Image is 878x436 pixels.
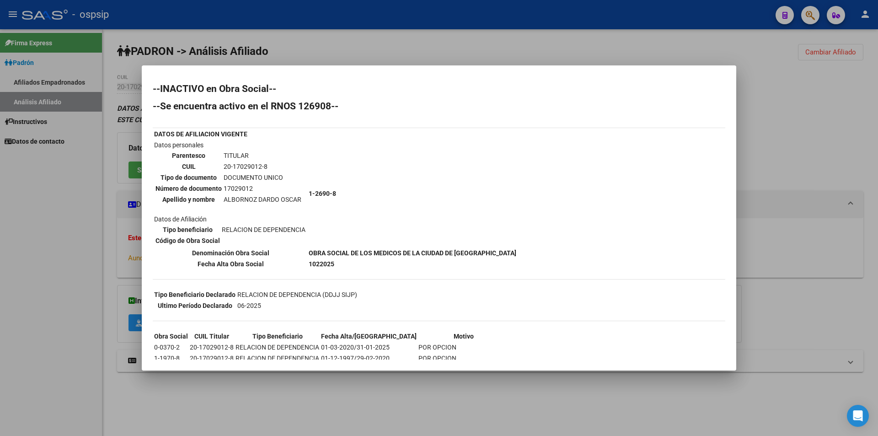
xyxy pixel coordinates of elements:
th: Tipo Beneficiario Declarado [154,290,236,300]
td: ALBORNOZ DARDO OSCAR [223,194,302,205]
div: Open Intercom Messenger [847,405,869,427]
td: 06-2025 [237,301,358,311]
th: Número de documento [155,183,222,194]
th: Parentesco [155,151,222,161]
th: Tipo de documento [155,172,222,183]
th: Tipo beneficiario [155,225,220,235]
td: 17029012 [223,183,302,194]
td: RELACION DE DEPENDENCIA [235,342,320,352]
td: POR OPCION [418,353,509,363]
th: Fecha Alta/[GEOGRAPHIC_DATA] [321,331,417,341]
td: 01-12-1997/29-02-2020 [321,353,417,363]
td: RELACION DE DEPENDENCIA (DDJJ SIJP) [237,290,358,300]
th: CUIL Titular [189,331,234,341]
td: POR OPCION [418,342,509,352]
td: RELACION DE DEPENDENCIA [221,225,306,235]
td: 0-0370-2 [154,342,188,352]
b: 1022025 [309,260,334,268]
td: RELACION DE DEPENDENCIA [235,353,320,363]
h2: --INACTIVO en Obra Social-- [153,84,725,93]
td: 01-03-2020/31-01-2025 [321,342,417,352]
th: Obra Social [154,331,188,341]
td: 20-17029012-8 [189,342,234,352]
th: CUIL [155,161,222,172]
td: DOCUMENTO UNICO [223,172,302,183]
td: 1-1970-8 [154,353,188,363]
th: Código de Obra Social [155,236,220,246]
td: 20-17029012-8 [189,353,234,363]
td: TITULAR [223,151,302,161]
td: 20-17029012-8 [223,161,302,172]
th: Denominación Obra Social [154,248,307,258]
b: DATOS DE AFILIACION VIGENTE [154,130,247,138]
th: Ultimo Período Declarado [154,301,236,311]
th: Fecha Alta Obra Social [154,259,307,269]
th: Tipo Beneficiario [235,331,320,341]
h2: --Se encuentra activo en el RNOS 126908-- [153,102,725,111]
b: 1-2690-8 [309,190,336,197]
th: Apellido y nombre [155,194,222,205]
th: Motivo [418,331,509,341]
td: Datos personales Datos de Afiliación [154,140,307,247]
b: OBRA SOCIAL DE LOS MEDICOS DE LA CIUDAD DE [GEOGRAPHIC_DATA] [309,249,516,257]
